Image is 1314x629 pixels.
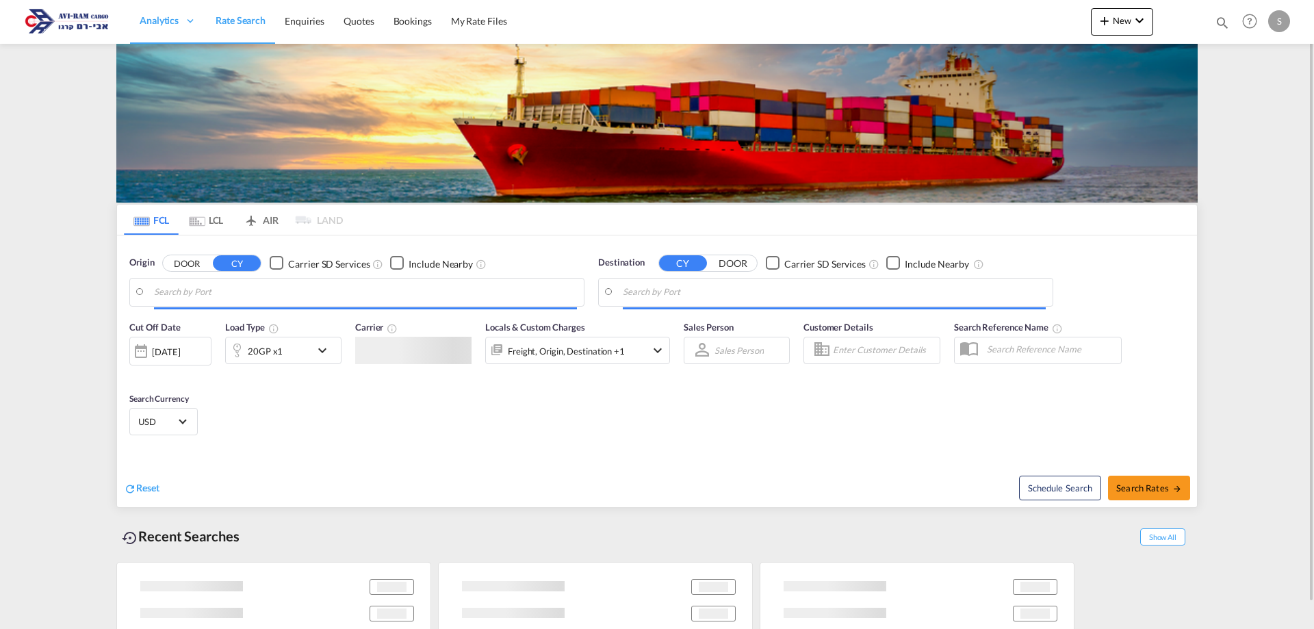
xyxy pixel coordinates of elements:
button: DOOR [709,255,757,271]
div: S [1268,10,1290,32]
md-datepicker: Select [129,363,140,382]
md-icon: Unchecked: Search for CY (Container Yard) services for all selected carriers.Checked : Search for... [372,258,383,269]
button: icon-plus 400-fgNewicon-chevron-down [1091,8,1153,36]
md-icon: Unchecked: Search for CY (Container Yard) services for all selected carriers.Checked : Search for... [868,258,879,269]
span: Sales Person [684,322,734,333]
md-tab-item: AIR [233,205,288,235]
md-tab-item: LCL [179,205,233,235]
span: Destination [598,256,645,270]
md-icon: icon-magnify [1215,15,1230,30]
md-pagination-wrapper: Use the left and right arrow keys to navigate between tabs [124,205,343,235]
input: Search Reference Name [980,339,1121,359]
span: Customer Details [803,322,873,333]
span: Cut Off Date [129,322,181,333]
span: Carrier [355,322,398,333]
span: Search Rates [1116,482,1182,493]
span: New [1096,15,1148,26]
md-icon: icon-arrow-right [1172,484,1182,493]
div: Help [1238,10,1268,34]
md-icon: Unchecked: Ignores neighbouring ports when fetching rates.Checked : Includes neighbouring ports w... [973,258,984,269]
div: Include Nearby [409,257,473,270]
img: LCL+%26+FCL+BACKGROUND.png [116,44,1198,203]
div: Carrier SD Services [288,257,370,270]
div: Freight Origin Destination Factory Stuffingicon-chevron-down [485,336,670,363]
md-icon: The selected Trucker/Carrierwill be displayed in the rate results If the rates are from another f... [387,323,398,334]
div: [DATE] [152,345,180,357]
button: CY [213,255,261,271]
md-icon: icon-chevron-down [649,342,666,358]
div: 20GP x1icon-chevron-down [225,337,342,364]
button: DOOR [163,255,211,271]
button: CY [659,255,707,271]
input: Search by Port [623,282,1046,303]
span: Show All [1140,528,1185,545]
md-checkbox: Checkbox No Ink [390,256,473,270]
span: Search Reference Name [954,322,1063,333]
img: 166978e0a5f911edb4280f3c7a976193.png [21,6,113,37]
div: 20GP x1 [248,341,283,360]
md-icon: icon-plus 400-fg [1096,12,1113,29]
input: Enter Customer Details [833,339,936,360]
md-icon: icon-chevron-down [314,342,337,359]
md-select: Sales Person [713,340,765,360]
span: Quotes [344,15,374,27]
md-icon: icon-chevron-down [1131,12,1148,29]
span: Reset [136,481,159,493]
md-tab-item: FCL [124,205,179,235]
div: Freight Origin Destination Factory Stuffing [508,341,625,360]
div: icon-magnify [1215,15,1230,36]
span: Help [1238,10,1261,33]
md-checkbox: Checkbox No Ink [766,256,866,270]
span: My Rate Files [451,15,507,27]
span: Search Currency [129,394,189,404]
md-icon: Unchecked: Ignores neighbouring ports when fetching rates.Checked : Includes neighbouring ports w... [476,258,487,269]
div: Origin DOOR CY Checkbox No InkUnchecked: Search for CY (Container Yard) services for all selected... [117,235,1197,506]
div: icon-refreshReset [124,480,159,496]
md-checkbox: Checkbox No Ink [270,256,370,270]
md-select: Select Currency: $ USDUnited States Dollar [137,411,190,431]
span: Analytics [140,14,179,27]
md-icon: icon-refresh [124,482,136,494]
input: Search by Port [154,282,577,303]
span: Locals & Custom Charges [485,322,585,333]
div: Carrier SD Services [784,257,866,270]
button: Search Ratesicon-arrow-right [1108,475,1190,500]
span: Bookings [394,15,432,27]
md-icon: icon-backup-restore [122,530,138,546]
span: Rate Search [216,14,266,26]
md-checkbox: Checkbox No Ink [886,256,969,270]
div: Include Nearby [905,257,969,270]
md-icon: icon-information-outline [268,323,279,334]
md-icon: icon-airplane [243,212,259,222]
span: USD [138,415,177,428]
span: Origin [129,256,154,270]
span: Load Type [225,322,279,333]
md-icon: Your search will be saved by the below given name [1052,323,1063,334]
button: Note: By default Schedule search will only considerorigin ports, destination ports and cut off da... [1019,475,1101,500]
span: Enquiries [285,15,324,27]
div: Recent Searches [116,521,245,552]
div: [DATE] [129,336,211,365]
